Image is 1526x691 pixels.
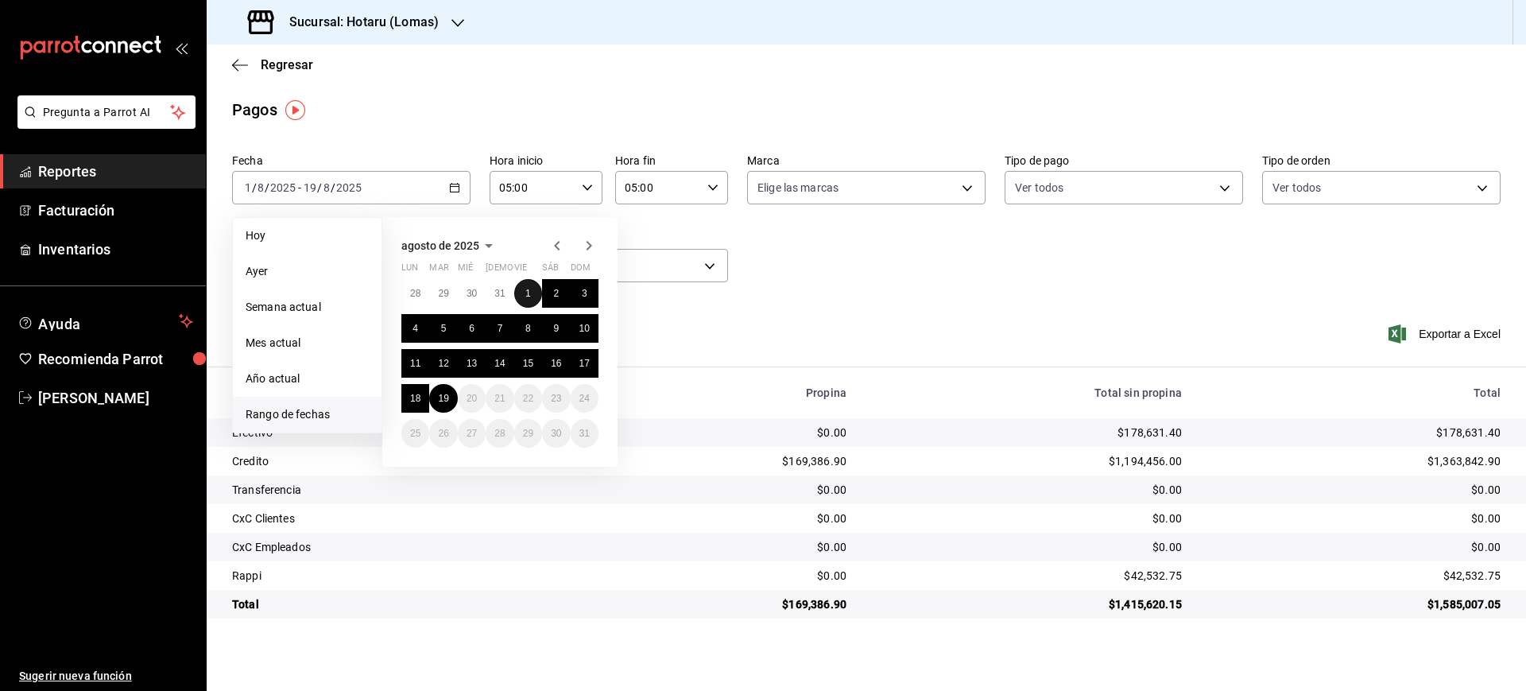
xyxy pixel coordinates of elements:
abbr: 27 de agosto de 2025 [467,428,477,439]
button: 18 de agosto de 2025 [401,384,429,413]
span: Ver todos [1015,180,1063,196]
span: Semana actual [246,299,369,316]
button: 10 de agosto de 2025 [571,314,598,343]
span: Facturación [38,200,193,221]
span: Ver todos [1272,180,1321,196]
button: 28 de agosto de 2025 [486,419,513,448]
button: 28 de julio de 2025 [401,279,429,308]
div: $1,585,007.05 [1207,596,1501,612]
input: -- [244,181,252,194]
div: $42,532.75 [872,568,1182,584]
abbr: 30 de julio de 2025 [467,288,477,299]
abbr: 19 de agosto de 2025 [438,393,448,404]
div: CxC Clientes [232,510,579,526]
div: $169,386.90 [605,453,846,469]
abbr: 31 de julio de 2025 [494,288,505,299]
div: $0.00 [605,510,846,526]
span: Inventarios [38,239,193,260]
span: Hoy [246,227,369,244]
span: Recomienda Parrot [38,348,193,370]
div: Pagos [232,98,277,122]
label: Fecha [232,155,471,166]
abbr: 3 de agosto de 2025 [582,288,587,299]
div: $1,194,456.00 [872,453,1182,469]
div: Total [1207,386,1501,399]
span: Regresar [261,57,313,72]
input: -- [323,181,331,194]
input: -- [257,181,265,194]
button: 26 de agosto de 2025 [429,419,457,448]
abbr: 8 de agosto de 2025 [525,323,531,334]
button: 24 de agosto de 2025 [571,384,598,413]
abbr: 29 de agosto de 2025 [523,428,533,439]
span: Ayuda [38,312,172,331]
label: Tipo de orden [1262,155,1501,166]
div: Transferencia [232,482,579,498]
div: $0.00 [872,510,1182,526]
abbr: 4 de agosto de 2025 [412,323,418,334]
abbr: 15 de agosto de 2025 [523,358,533,369]
abbr: viernes [514,262,527,279]
div: $1,415,620.15 [872,596,1182,612]
abbr: martes [429,262,448,279]
button: Exportar a Excel [1392,324,1501,344]
button: agosto de 2025 [401,236,498,255]
abbr: domingo [571,262,591,279]
span: - [298,181,301,194]
div: Rappi [232,568,579,584]
abbr: 24 de agosto de 2025 [579,393,590,404]
abbr: 25 de agosto de 2025 [410,428,420,439]
div: Total sin propina [872,386,1182,399]
span: Sugerir nueva función [19,668,193,685]
span: / [331,181,335,194]
div: Propina [605,386,846,399]
div: $42,532.75 [1207,568,1501,584]
label: Tipo de pago [1005,155,1243,166]
button: 27 de agosto de 2025 [458,419,486,448]
img: Tooltip marker [285,100,305,120]
span: [PERSON_NAME] [38,387,193,409]
span: / [265,181,269,194]
abbr: 11 de agosto de 2025 [410,358,420,369]
div: $0.00 [872,539,1182,555]
button: Pregunta a Parrot AI [17,95,196,129]
abbr: 28 de agosto de 2025 [494,428,505,439]
abbr: 17 de agosto de 2025 [579,358,590,369]
abbr: 6 de agosto de 2025 [469,323,474,334]
button: 29 de julio de 2025 [429,279,457,308]
button: 16 de agosto de 2025 [542,349,570,378]
button: 6 de agosto de 2025 [458,314,486,343]
input: ---- [269,181,296,194]
span: Elige las marcas [757,180,839,196]
div: CxC Empleados [232,539,579,555]
abbr: 10 de agosto de 2025 [579,323,590,334]
button: 22 de agosto de 2025 [514,384,542,413]
abbr: 21 de agosto de 2025 [494,393,505,404]
abbr: sábado [542,262,559,279]
abbr: 18 de agosto de 2025 [410,393,420,404]
span: Rango de fechas [246,406,369,423]
abbr: jueves [486,262,579,279]
label: Hora fin [615,155,728,166]
span: / [252,181,257,194]
button: 3 de agosto de 2025 [571,279,598,308]
abbr: 9 de agosto de 2025 [553,323,559,334]
button: 25 de agosto de 2025 [401,419,429,448]
button: 5 de agosto de 2025 [429,314,457,343]
abbr: 22 de agosto de 2025 [523,393,533,404]
div: $178,631.40 [1207,425,1501,441]
abbr: 16 de agosto de 2025 [551,358,561,369]
button: Regresar [232,57,313,72]
abbr: 30 de agosto de 2025 [551,428,561,439]
div: $169,386.90 [605,596,846,612]
button: 31 de julio de 2025 [486,279,513,308]
div: $0.00 [605,539,846,555]
button: 14 de agosto de 2025 [486,349,513,378]
div: Credito [232,453,579,469]
button: open_drawer_menu [175,41,188,54]
div: $0.00 [872,482,1182,498]
button: 23 de agosto de 2025 [542,384,570,413]
button: 31 de agosto de 2025 [571,419,598,448]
